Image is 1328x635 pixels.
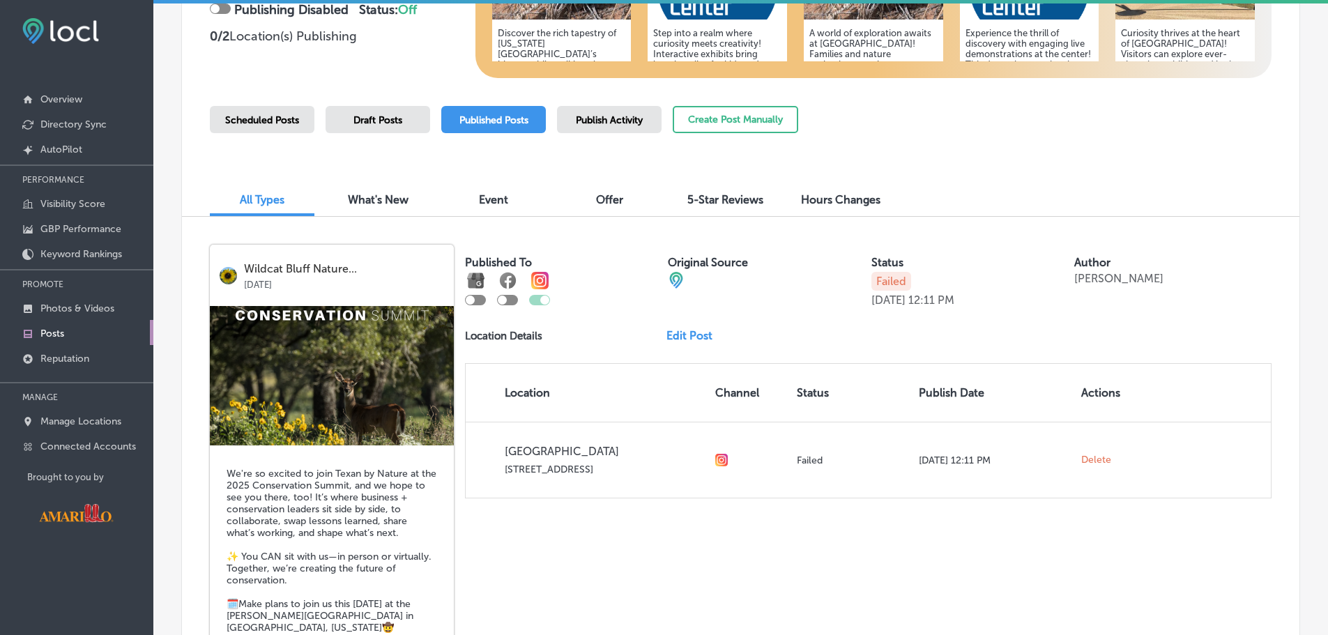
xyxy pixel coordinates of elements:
span: Event [479,193,508,206]
p: Brought to you by [27,472,153,482]
span: Offer [596,193,623,206]
span: Scheduled Posts [225,114,299,126]
span: Draft Posts [353,114,402,126]
a: Edit Post [666,329,724,342]
th: Status [791,364,913,422]
p: Directory Sync [40,118,107,130]
p: GBP Performance [40,223,121,235]
span: 5-Star Reviews [687,193,763,206]
strong: 0 / 2 [210,29,229,44]
label: Author [1074,256,1111,269]
p: Location Details [465,330,542,342]
p: [DATE] [244,275,444,290]
th: Location [466,364,710,422]
span: Off [398,2,417,17]
p: [GEOGRAPHIC_DATA] [505,445,704,458]
strong: Publishing Disabled [234,2,349,17]
label: Original Source [668,256,748,269]
h5: Discover the rich tapestry of [US_STATE][GEOGRAPHIC_DATA]’s history while walking along the histo... [498,28,626,185]
span: Publish Activity [576,114,643,126]
p: [DATE] 12:11 PM [919,454,1070,466]
p: Posts [40,328,64,339]
img: 7d24f9a9-d092-4662-8bda-34725c0fef96SummitRanch.png [210,306,454,445]
h5: A world of exploration awaits at [GEOGRAPHIC_DATA]! Families and nature enthusiasts can immerse t... [809,28,938,185]
p: Failed [797,454,908,466]
p: Keyword Rankings [40,248,122,260]
h5: Experience the thrill of discovery with engaging live demonstrations at the center! This dynamic ... [966,28,1094,174]
p: Photos & Videos [40,303,114,314]
span: All Types [240,193,284,206]
p: Wildcat Bluff Nature... [244,263,444,275]
p: Reputation [40,353,89,365]
label: Published To [465,256,532,269]
span: Published Posts [459,114,528,126]
img: logo [220,267,237,284]
span: Delete [1081,454,1111,466]
h5: Step into a realm where curiosity meets creativity! Interactive exhibits bring learning alive for... [653,28,781,185]
th: Actions [1076,364,1140,422]
p: [PERSON_NAME] [1074,272,1163,285]
strong: Status: [359,2,417,17]
p: Visibility Score [40,198,105,210]
p: 12:11 PM [908,293,954,307]
button: Create Post Manually [673,106,798,133]
th: Publish Date [913,364,1076,422]
p: Failed [871,272,911,291]
h5: Curiosity thrives at the heart of [GEOGRAPHIC_DATA]! Visitors can explore ever-changing exhibits ... [1121,28,1249,185]
p: Manage Locations [40,415,121,427]
p: AutoPilot [40,144,82,155]
img: fda3e92497d09a02dc62c9cd864e3231.png [22,18,99,44]
img: Visit Amarillo [27,494,125,533]
p: Location(s) Publishing [210,29,464,44]
p: [DATE] [871,293,906,307]
p: Overview [40,93,82,105]
p: Connected Accounts [40,441,136,452]
label: Status [871,256,903,269]
span: What's New [348,193,409,206]
th: Channel [710,364,791,422]
p: [STREET_ADDRESS] [505,464,704,475]
span: Hours Changes [801,193,880,206]
img: cba84b02adce74ede1fb4a8549a95eca.png [668,272,685,289]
